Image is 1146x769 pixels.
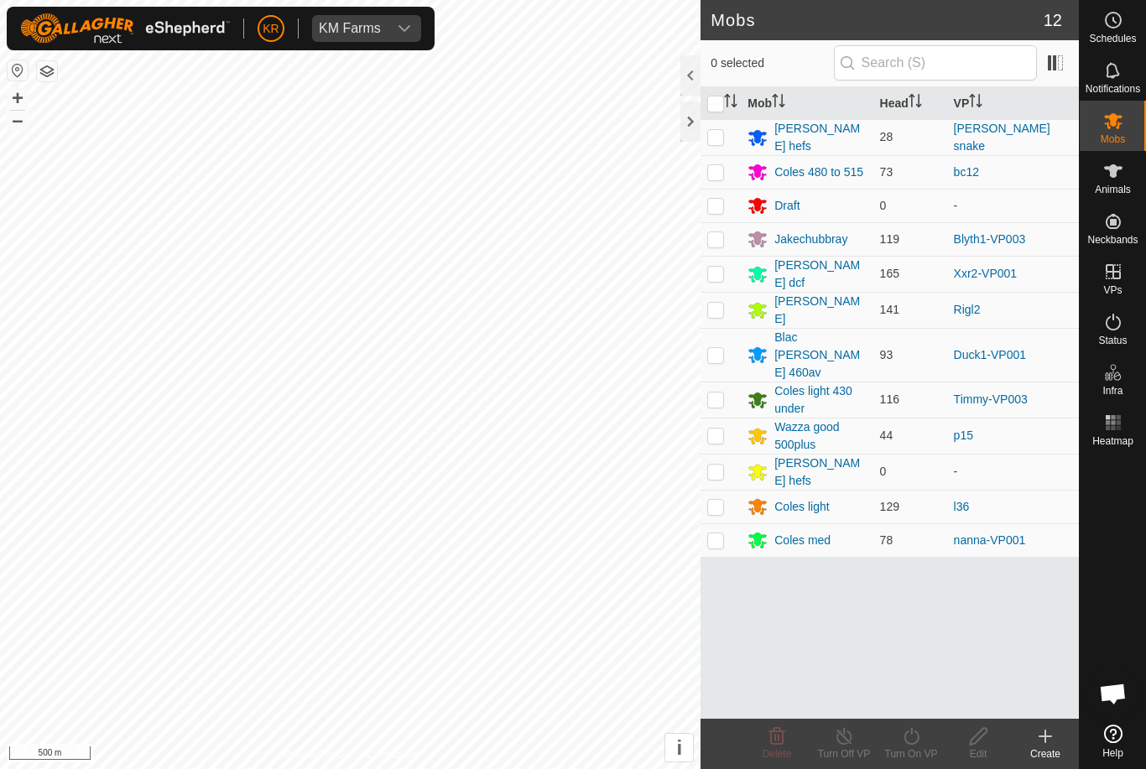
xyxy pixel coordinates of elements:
div: Wazza good 500plus [774,418,866,454]
div: Create [1012,746,1079,761]
span: KM Farms [312,15,388,42]
div: Coles 480 to 515 [774,164,863,181]
span: i [676,736,682,759]
a: Contact Us [367,747,416,762]
th: Mob [741,87,873,120]
td: - [947,454,1079,490]
a: bc12 [954,165,979,179]
a: Help [1080,718,1146,765]
div: [PERSON_NAME] hefs [774,455,866,490]
img: Gallagher Logo [20,13,230,44]
a: Privacy Policy [284,747,347,762]
a: l36 [954,500,970,513]
p-sorticon: Activate to sort [909,96,922,110]
span: 44 [880,429,893,442]
span: 116 [880,392,899,406]
span: Mobs [1101,134,1125,144]
th: Head [873,87,947,120]
p-sorticon: Activate to sort [772,96,785,110]
div: [PERSON_NAME] hefs [774,120,866,155]
button: Reset Map [8,60,28,81]
span: 165 [880,267,899,280]
span: 73 [880,165,893,179]
span: 119 [880,232,899,246]
span: Notifications [1086,84,1140,94]
button: i [665,734,693,761]
th: VP [947,87,1079,120]
a: Xxr2-VP001 [954,267,1017,280]
span: Infra [1102,386,1123,396]
div: Edit [945,746,1012,761]
div: dropdown trigger [388,15,421,42]
a: Blyth1-VP003 [954,232,1026,246]
a: Timmy-VP003 [954,392,1028,406]
h2: Mobs [711,10,1044,30]
div: Draft [774,197,800,215]
a: Duck1-VP001 [954,348,1026,361]
div: Turn On VP [878,746,945,761]
a: Rigl2 [954,303,981,316]
span: 0 [880,199,887,212]
a: [PERSON_NAME] snake [954,122,1050,153]
span: KR [263,20,279,38]
div: [PERSON_NAME] dcf [774,257,866,292]
span: Delete [763,748,792,760]
span: Schedules [1089,34,1136,44]
div: Coles light 430 under [774,382,866,418]
div: Turn Off VP [810,746,878,761]
span: Neckbands [1087,235,1138,245]
button: + [8,88,28,108]
a: nanna-VP001 [954,533,1026,547]
p-sorticon: Activate to sort [969,96,982,110]
span: Heatmap [1092,436,1133,446]
span: 93 [880,348,893,361]
span: 0 selected [711,55,833,72]
span: 0 [880,465,887,478]
span: 78 [880,533,893,547]
div: Open chat [1088,668,1138,719]
div: [PERSON_NAME] [774,293,866,328]
span: Status [1098,335,1127,346]
button: Map Layers [37,61,57,81]
a: p15 [954,429,973,442]
span: VPs [1103,285,1122,295]
td: - [947,189,1079,222]
div: Coles med [774,532,831,549]
span: 28 [880,130,893,143]
div: Jakechubbray [774,231,847,248]
span: Help [1102,748,1123,758]
input: Search (S) [834,45,1037,81]
button: – [8,110,28,130]
span: 12 [1044,8,1062,33]
span: Animals [1095,184,1131,195]
span: 129 [880,500,899,513]
p-sorticon: Activate to sort [724,96,737,110]
span: 141 [880,303,899,316]
div: KM Farms [319,22,381,35]
div: Coles light [774,498,829,516]
div: Blac [PERSON_NAME] 460av [774,329,866,382]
